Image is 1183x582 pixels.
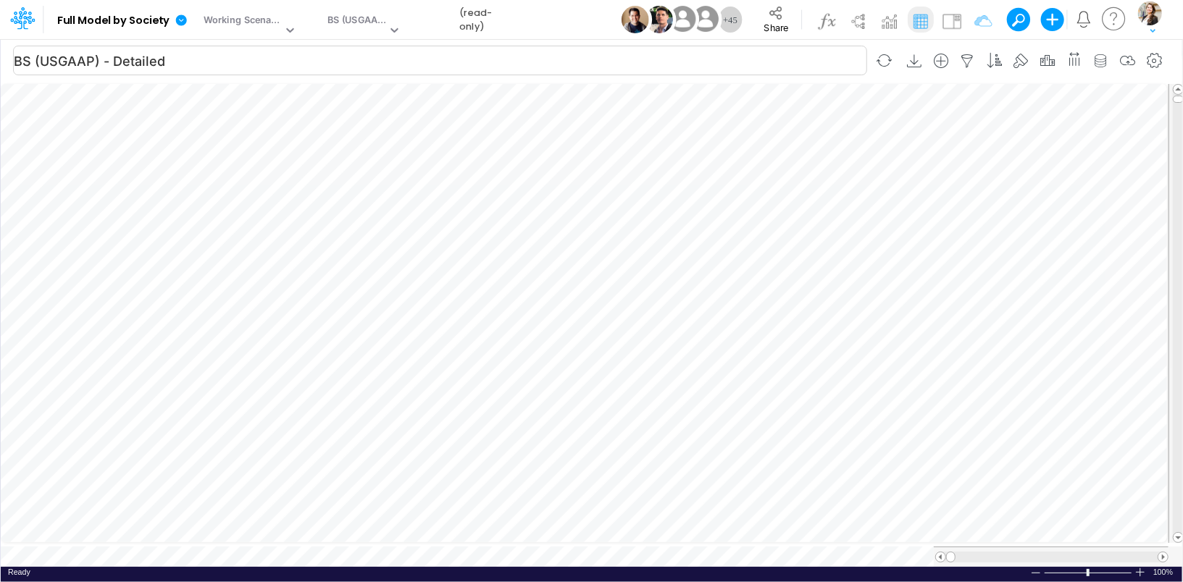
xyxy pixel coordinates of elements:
img: User Image Icon [689,3,722,35]
span: Share [764,22,789,33]
span: 100% [1153,567,1175,578]
img: User Image Icon [622,6,649,33]
div: Zoom [1044,567,1134,578]
div: Zoom [1087,569,1090,576]
div: Zoom Out [1030,568,1042,578]
button: Share [748,1,804,38]
div: Working Scenario [204,13,283,30]
img: User Image Icon [666,3,699,35]
input: Type a title here [13,46,867,75]
img: User Image Icon [645,6,673,33]
div: Zoom level [1153,567,1175,578]
b: Full Model by Society [57,14,170,28]
div: Zoom In [1134,567,1146,578]
span: Ready [8,568,30,576]
span: + 45 [723,15,737,25]
b: (read-only) [459,6,492,33]
a: Notifications [1075,11,1092,28]
div: BS (USGAAP) [327,13,387,30]
div: In Ready mode [8,567,30,578]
